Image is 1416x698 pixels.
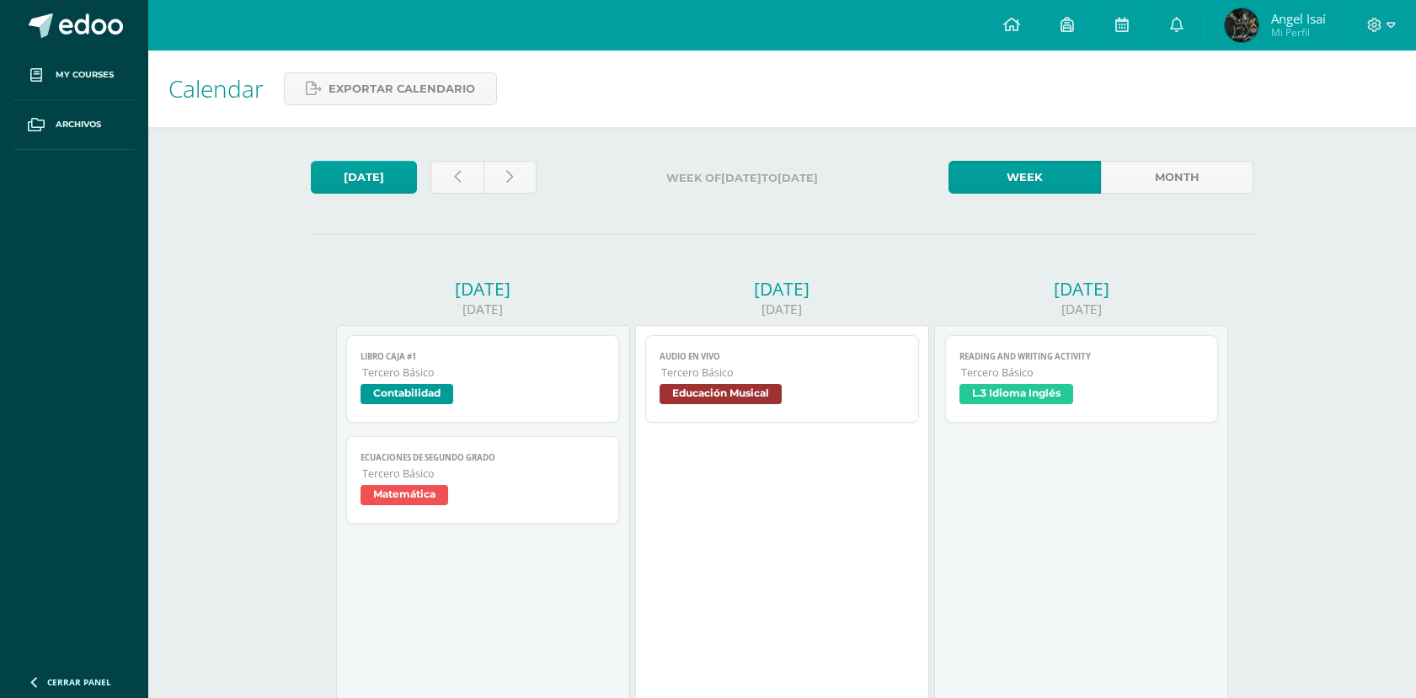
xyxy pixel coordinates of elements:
[550,161,935,195] label: Week of to
[959,351,1205,362] span: Reading and writing activity
[1225,8,1258,42] img: 9835d2eadcc5a2a494c96f8b3c9f0877.png
[13,100,135,150] a: Archivos
[959,384,1073,404] span: L.3 Idioma Inglés
[311,161,417,194] a: [DATE]
[660,351,905,362] span: Audio en vivo
[361,452,606,463] span: Ecuaciones de segundo grado
[1271,10,1326,27] span: Angel Isaí
[777,172,818,184] strong: [DATE]
[336,277,630,301] div: [DATE]
[56,118,101,131] span: Archivos
[961,365,1205,380] span: Tercero Básico
[346,335,620,423] a: Libro Caja #1Tercero BásicoContabilidad
[361,351,606,362] span: Libro Caja #1
[721,172,761,184] strong: [DATE]
[168,72,264,104] span: Calendar
[635,301,929,318] div: [DATE]
[362,466,606,481] span: Tercero Básico
[934,301,1228,318] div: [DATE]
[362,365,606,380] span: Tercero Básico
[661,365,905,380] span: Tercero Básico
[56,68,114,82] span: My courses
[948,161,1101,194] a: Week
[284,72,497,105] a: Exportar calendario
[635,277,929,301] div: [DATE]
[660,384,782,404] span: Educación Musical
[361,384,453,404] span: Contabilidad
[13,51,135,100] a: My courses
[945,335,1219,423] a: Reading and writing activityTercero BásicoL.3 Idioma Inglés
[1101,161,1253,194] a: Month
[329,73,475,104] span: Exportar calendario
[1271,25,1326,40] span: Mi Perfil
[47,676,111,688] span: Cerrar panel
[361,485,448,505] span: Matemática
[645,335,919,423] a: Audio en vivoTercero BásicoEducación Musical
[934,277,1228,301] div: [DATE]
[336,301,630,318] div: [DATE]
[346,436,620,524] a: Ecuaciones de segundo gradoTercero BásicoMatemática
